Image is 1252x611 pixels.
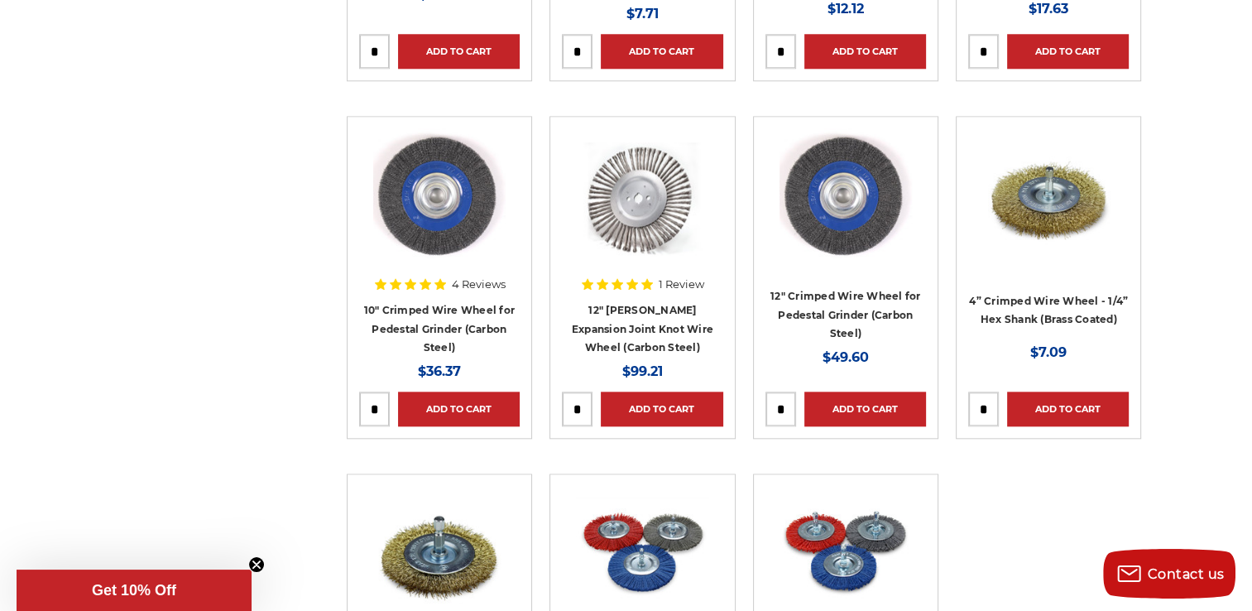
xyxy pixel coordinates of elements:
[622,363,663,379] span: $99.21
[770,290,921,339] a: 12" Crimped Wire Wheel for Pedestal Grinder (Carbon Steel)
[572,304,713,354] a: 12" [PERSON_NAME] Expansion Joint Knot Wire Wheel (Carbon Steel)
[982,128,1115,261] img: 4 inch brass coated crimped wire wheel
[1148,566,1225,582] span: Contact us
[92,582,176,599] span: Get 10% Off
[804,392,926,426] a: Add to Cart
[373,128,506,261] img: 10" Crimped Wire Wheel for Pedestal Grinder
[601,392,722,426] a: Add to Cart
[562,128,722,289] a: 12" Expansion Joint Wire Wheel
[626,6,659,22] span: $7.71
[418,363,461,379] span: $36.37
[823,349,869,365] span: $49.60
[659,279,704,290] span: 1 Review
[364,304,516,354] a: 10" Crimped Wire Wheel for Pedestal Grinder (Carbon Steel)
[359,128,520,289] a: 10" Crimped Wire Wheel for Pedestal Grinder
[601,34,722,69] a: Add to Cart
[765,128,926,289] a: 12" Crimped Wire Wheel for Pedestal Grinder
[1029,1,1068,17] span: $17.63
[827,1,864,17] span: $12.12
[804,34,926,69] a: Add to Cart
[1103,549,1235,599] button: Contact us
[248,556,265,573] button: Close teaser
[1007,34,1129,69] a: Add to Cart
[452,279,506,290] span: 4 Reviews
[780,128,912,261] img: 12" Crimped Wire Wheel for Pedestal Grinder
[1007,392,1129,426] a: Add to Cart
[398,392,520,426] a: Add to Cart
[1030,344,1067,360] span: $7.09
[17,570,252,611] div: Get 10% OffClose teaser
[969,295,1128,326] a: 4” Crimped Wire Wheel - 1/4” Hex Shank (Brass Coated)
[564,142,721,261] img: 12" Expansion Joint Wire Wheel
[968,128,1129,289] a: 4 inch brass coated crimped wire wheel
[398,34,520,69] a: Add to Cart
